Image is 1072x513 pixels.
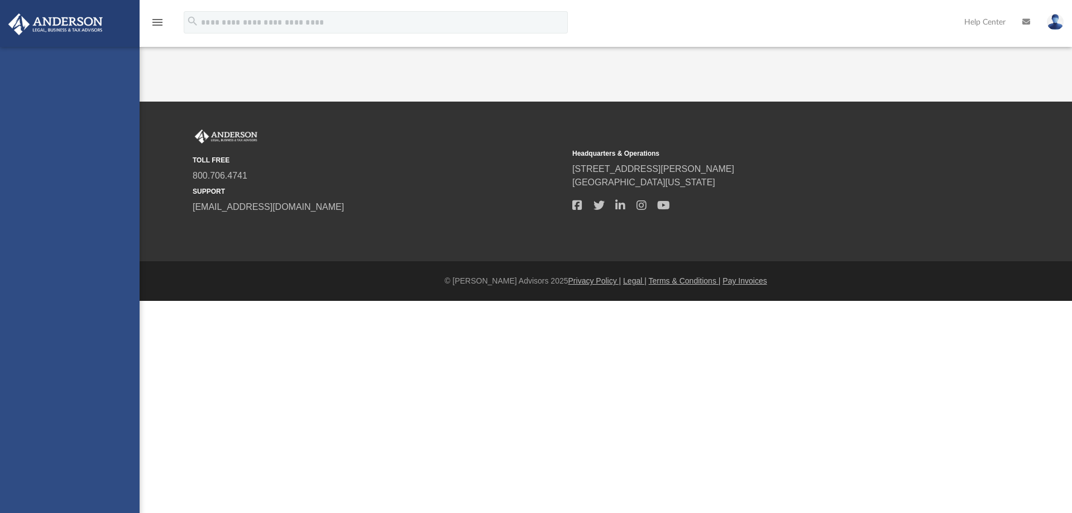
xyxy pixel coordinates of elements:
small: SUPPORT [193,186,564,196]
img: Anderson Advisors Platinum Portal [193,130,260,144]
a: Terms & Conditions | [649,276,721,285]
a: [STREET_ADDRESS][PERSON_NAME] [572,164,734,174]
i: search [186,15,199,27]
img: User Pic [1047,14,1064,30]
div: © [PERSON_NAME] Advisors 2025 [140,275,1072,287]
i: menu [151,16,164,29]
a: [EMAIL_ADDRESS][DOMAIN_NAME] [193,202,344,212]
a: Legal | [623,276,647,285]
small: TOLL FREE [193,155,564,165]
img: Anderson Advisors Platinum Portal [5,13,106,35]
a: Privacy Policy | [568,276,621,285]
a: 800.706.4741 [193,171,247,180]
small: Headquarters & Operations [572,148,944,159]
a: [GEOGRAPHIC_DATA][US_STATE] [572,178,715,187]
a: Pay Invoices [722,276,767,285]
a: menu [151,21,164,29]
